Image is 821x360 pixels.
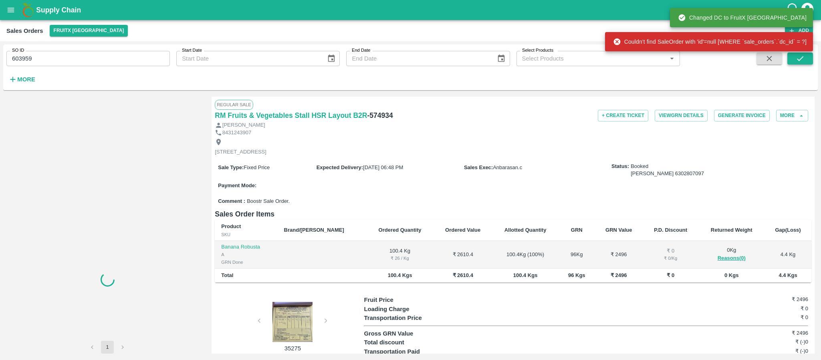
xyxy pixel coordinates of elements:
[6,51,170,66] input: Enter SO ID
[711,227,752,233] b: Returned Weight
[324,51,339,66] button: Choose date
[2,1,20,19] button: open drawer
[649,255,692,262] div: ₹ 0 / Kg
[221,251,271,258] div: A
[705,254,758,263] button: Reasons(0)
[352,47,370,54] label: End Date
[50,25,128,36] button: Select DC
[611,163,629,170] label: Status:
[611,272,627,278] b: ₹ 2496
[724,272,738,278] b: 0 Kgs
[20,2,36,18] img: logo
[244,164,270,170] span: Fixed Price
[598,110,648,121] button: + Create Ticket
[779,272,797,278] b: 4.4 Kgs
[775,227,801,233] b: Gap(Loss)
[17,76,35,83] strong: More
[317,164,363,170] label: Expected Delivery :
[513,272,538,278] b: 100.4 Kgs
[85,341,130,354] nav: pagination navigation
[786,3,800,17] div: customer-support
[800,2,815,18] div: account of current user
[373,255,428,262] div: ₹ 26 / Kg
[364,305,475,313] p: Loading Charge
[221,243,271,251] p: Banana Robusta
[218,198,245,205] label: Comment :
[595,241,643,269] td: ₹ 2496
[655,110,708,121] button: ViewGRN Details
[667,53,677,64] button: Open
[705,247,758,263] div: 0 Kg
[12,47,24,54] label: SO ID
[176,51,321,66] input: Start Date
[364,338,475,347] p: Total discount
[667,272,674,278] b: ₹ 0
[364,329,475,338] p: Gross GRN Value
[522,47,553,54] label: Select Products
[571,227,583,233] b: GRN
[262,344,323,353] p: 35275
[364,313,475,322] p: Transportation Price
[734,313,808,322] h6: ₹ 0
[493,164,522,170] span: Anbarasan.c
[101,341,114,354] button: page 1
[765,241,811,269] td: 4.4 Kg
[284,227,344,233] b: Brand/[PERSON_NAME]
[222,121,265,129] p: [PERSON_NAME]
[734,338,808,346] h6: ₹ (-)0
[464,164,493,170] label: Sales Exec :
[221,223,241,229] b: Product
[363,164,403,170] span: [DATE] 06:48 PM
[221,259,271,266] div: GRN Done
[494,51,509,66] button: Choose date
[498,251,552,259] div: 100.4 Kg ( 100 %)
[388,272,412,278] b: 100.4 Kgs
[734,305,808,313] h6: ₹ 0
[364,347,475,356] p: Transportation Paid
[346,51,490,66] input: End Date
[6,26,43,36] div: Sales Orders
[649,247,692,255] div: ₹ 0
[519,53,664,64] input: Select Products
[221,272,233,278] b: Total
[218,182,256,188] label: Payment Mode :
[445,227,480,233] b: Ordered Value
[714,110,770,121] button: Generate Invoice
[215,208,811,220] h6: Sales Order Items
[218,164,244,170] label: Sale Type :
[605,227,632,233] b: GRN Value
[453,272,473,278] b: ₹ 2610.4
[6,73,37,86] button: More
[613,34,807,49] div: Couldn't find SaleOrder with 'id'=null [WHERE `sale_orders`.`dc_id` = ?]
[654,227,687,233] b: P.D. Discount
[678,10,807,25] div: Changed DC to FruitX [GEOGRAPHIC_DATA]
[247,198,290,205] span: Boostr Sale Order.
[215,110,367,121] a: RM Fruits & Vegetables Stall HSR Layout B2R
[734,295,808,303] h6: ₹ 2496
[734,347,808,355] h6: ₹ (-)0
[504,227,547,233] b: Allotted Quantity
[631,170,704,178] div: [PERSON_NAME] 6302807097
[364,295,475,304] p: Fruit Price
[36,6,81,14] b: Supply Chain
[215,100,253,109] span: Regular Sale
[568,272,585,278] b: 96 Kgs
[366,241,434,269] td: 100.4 Kg
[215,148,266,156] p: [STREET_ADDRESS]
[182,47,202,54] label: Start Date
[367,110,393,121] h6: - 574934
[776,110,808,121] button: More
[379,227,422,233] b: Ordered Quantity
[222,129,251,137] p: 8431243907
[221,231,271,238] div: SKU
[734,329,808,337] h6: ₹ 2496
[565,251,589,259] div: 96 Kg
[631,163,704,178] span: Booked
[434,241,492,269] td: ₹ 2610.4
[36,4,786,16] a: Supply Chain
